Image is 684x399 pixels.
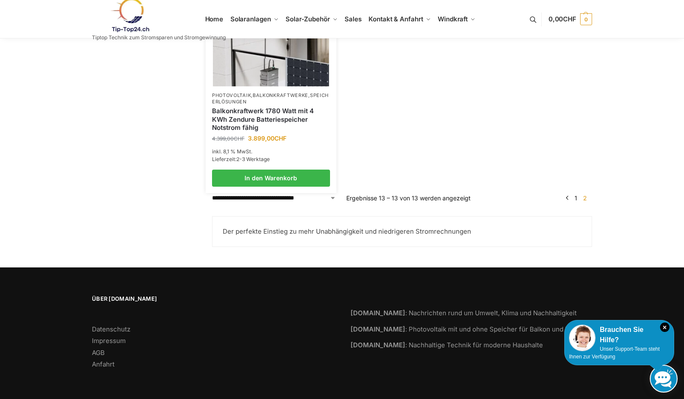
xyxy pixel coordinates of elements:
strong: [DOMAIN_NAME] [351,341,405,349]
span: Solaranlagen [230,15,271,23]
span: Lieferzeit: [212,156,270,162]
span: Kontakt & Anfahrt [369,15,423,23]
a: [DOMAIN_NAME]: Nachhaltige Technik für moderne Haushalte [351,341,543,349]
strong: [DOMAIN_NAME] [351,325,405,333]
p: Der perfekte Einstieg zu mehr Unabhängigkeit und niedrigeren Stromrechnungen [223,227,581,237]
a: 0,00CHF 0 [548,6,592,32]
span: CHF [234,135,245,142]
a: Seite 1 [572,194,579,202]
i: Schließen [660,323,669,332]
p: , , [212,92,330,106]
span: CHF [563,15,576,23]
span: Über [DOMAIN_NAME] [92,295,333,303]
span: 0,00 [548,15,576,23]
a: Speicherlösungen [212,92,329,105]
div: Brauchen Sie Hilfe? [569,325,669,345]
a: Balkonkraftwerke [253,92,308,98]
span: Windkraft [438,15,468,23]
span: Unser Support-Team steht Ihnen zur Verfügung [569,346,660,360]
span: CHF [274,135,286,142]
span: 2-3 Werktage [236,156,270,162]
strong: [DOMAIN_NAME] [351,309,405,317]
a: ← [564,194,571,202]
span: Solar-Zubehör [286,15,330,23]
a: Datenschutz [92,325,130,333]
span: 0 [580,13,592,25]
a: Anfahrt [92,360,115,368]
bdi: 4.399,00 [212,135,245,142]
p: inkl. 8,1 % MwSt. [212,148,330,155]
nav: Produkt-Seitennummerierung [561,194,592,202]
a: Impressum [92,337,126,345]
a: AGB [92,349,105,357]
a: [DOMAIN_NAME]: Photovoltaik mit und ohne Speicher für Balkon und Terrasse [351,325,592,333]
a: Photovoltaik [212,92,251,98]
span: Seite 2 [581,194,589,202]
img: Customer service [569,325,596,351]
p: Tiptop Technik zum Stromsparen und Stromgewinnung [92,35,226,40]
span: Sales [345,15,362,23]
bdi: 3.899,00 [248,135,286,142]
select: Shop-Reihenfolge [212,194,336,202]
a: Balkonkraftwerk 1780 Watt mit 4 KWh Zendure Batteriespeicher Notstrom fähig [212,107,330,132]
p: Ergebnisse 13 – 13 von 13 werden angezeigt [346,194,471,202]
a: In den Warenkorb legen: „Balkonkraftwerk 1780 Watt mit 4 KWh Zendure Batteriespeicher Notstrom fä... [212,170,330,187]
a: [DOMAIN_NAME]: Nachrichten rund um Umwelt, Klima und Nachhaltigkeit [351,309,577,317]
